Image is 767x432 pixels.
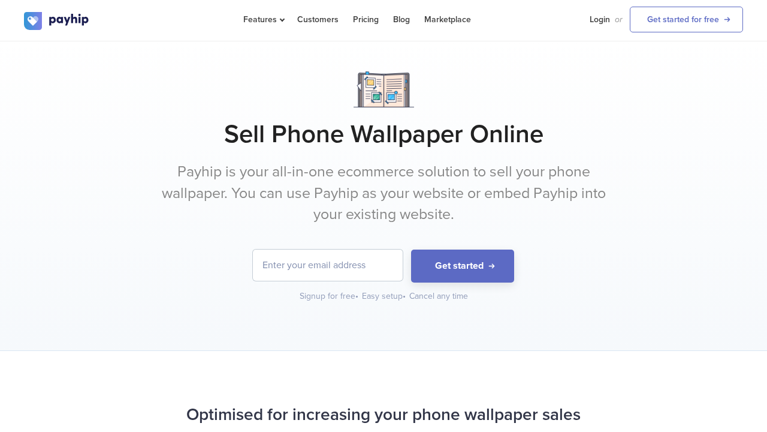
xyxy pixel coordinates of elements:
[411,250,514,283] button: Get started
[354,71,414,107] img: Notebook.png
[24,119,743,149] h1: Sell Phone Wallpaper Online
[403,291,406,301] span: •
[24,12,90,30] img: logo.svg
[630,7,743,32] a: Get started for free
[253,250,403,281] input: Enter your email address
[409,290,468,302] div: Cancel any time
[355,291,358,301] span: •
[24,399,743,431] h2: Optimised for increasing your phone wallpaper sales
[243,14,283,25] span: Features
[300,290,360,302] div: Signup for free
[159,161,608,226] p: Payhip is your all-in-one ecommerce solution to sell your phone wallpaper. You can use Payhip as ...
[362,290,407,302] div: Easy setup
